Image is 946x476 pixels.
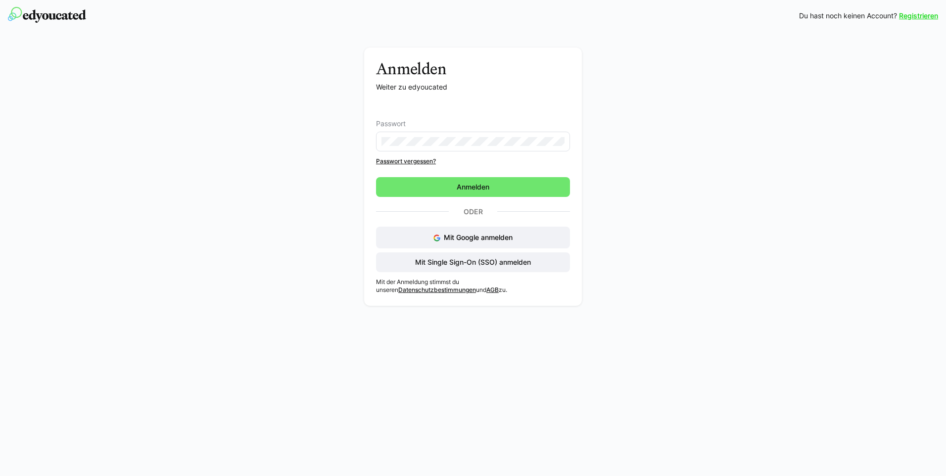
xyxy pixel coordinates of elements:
[376,82,570,92] p: Weiter zu edyoucated
[486,286,499,293] a: AGB
[449,205,497,219] p: Oder
[455,182,491,192] span: Anmelden
[376,59,570,78] h3: Anmelden
[8,7,86,23] img: edyoucated
[899,11,938,21] a: Registrieren
[444,233,513,241] span: Mit Google anmelden
[376,177,570,197] button: Anmelden
[414,257,532,267] span: Mit Single Sign-On (SSO) anmelden
[376,157,570,165] a: Passwort vergessen?
[376,120,406,128] span: Passwort
[376,278,570,294] p: Mit der Anmeldung stimmst du unseren und zu.
[376,227,570,248] button: Mit Google anmelden
[376,252,570,272] button: Mit Single Sign-On (SSO) anmelden
[799,11,897,21] span: Du hast noch keinen Account?
[398,286,476,293] a: Datenschutzbestimmungen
